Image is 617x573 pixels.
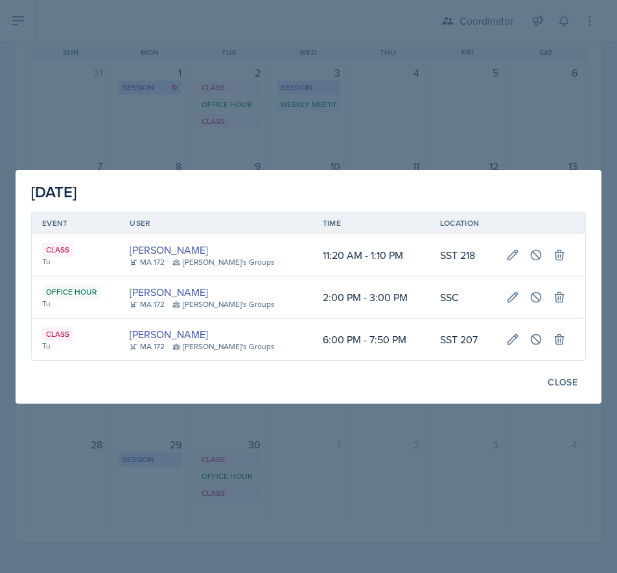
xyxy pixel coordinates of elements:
td: 2:00 PM - 3:00 PM [312,276,430,319]
button: Close [539,371,586,393]
a: [PERSON_NAME] [130,284,208,300]
th: Time [312,212,430,234]
div: Tu [42,298,109,310]
div: [DATE] [31,180,586,204]
th: Location [430,212,496,234]
th: Event [32,212,119,234]
a: [PERSON_NAME] [130,242,208,258]
div: Office Hour [42,285,100,299]
td: 6:00 PM - 7:50 PM [312,319,430,360]
div: [PERSON_NAME]'s Groups [172,341,275,352]
td: SSC [430,276,496,319]
div: MA 172 [130,341,165,352]
div: Close [548,377,577,387]
div: Class [42,327,73,341]
div: [PERSON_NAME]'s Groups [172,256,275,268]
div: Class [42,243,73,257]
td: 11:20 AM - 1:10 PM [312,234,430,276]
a: [PERSON_NAME] [130,326,208,342]
th: User [119,212,312,234]
div: Tu [42,340,109,352]
td: SST 207 [430,319,496,360]
td: SST 218 [430,234,496,276]
div: MA 172 [130,256,165,268]
div: MA 172 [130,299,165,310]
div: Tu [42,256,109,267]
div: [PERSON_NAME]'s Groups [172,299,275,310]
